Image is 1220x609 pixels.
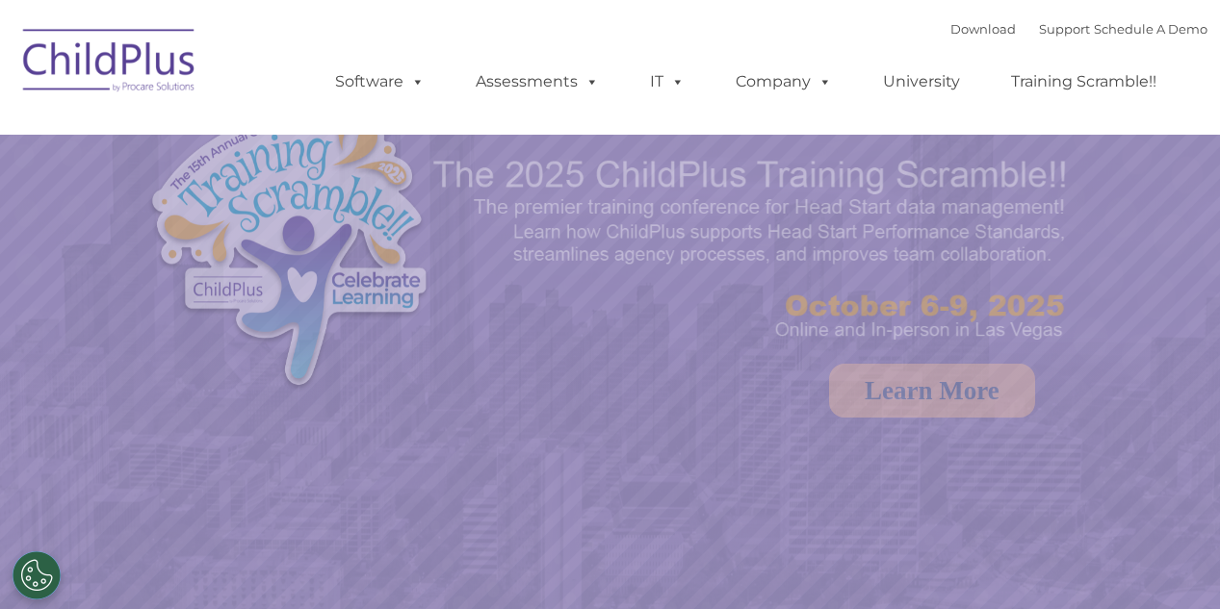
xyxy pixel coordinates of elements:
[864,63,979,101] a: University
[1039,21,1090,37] a: Support
[316,63,444,101] a: Software
[13,15,206,112] img: ChildPlus by Procare Solutions
[950,21,1016,37] a: Download
[631,63,704,101] a: IT
[950,21,1207,37] font: |
[829,364,1035,418] a: Learn More
[1094,21,1207,37] a: Schedule A Demo
[992,63,1176,101] a: Training Scramble!!
[716,63,851,101] a: Company
[13,551,61,599] button: Cookies Settings
[456,63,618,101] a: Assessments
